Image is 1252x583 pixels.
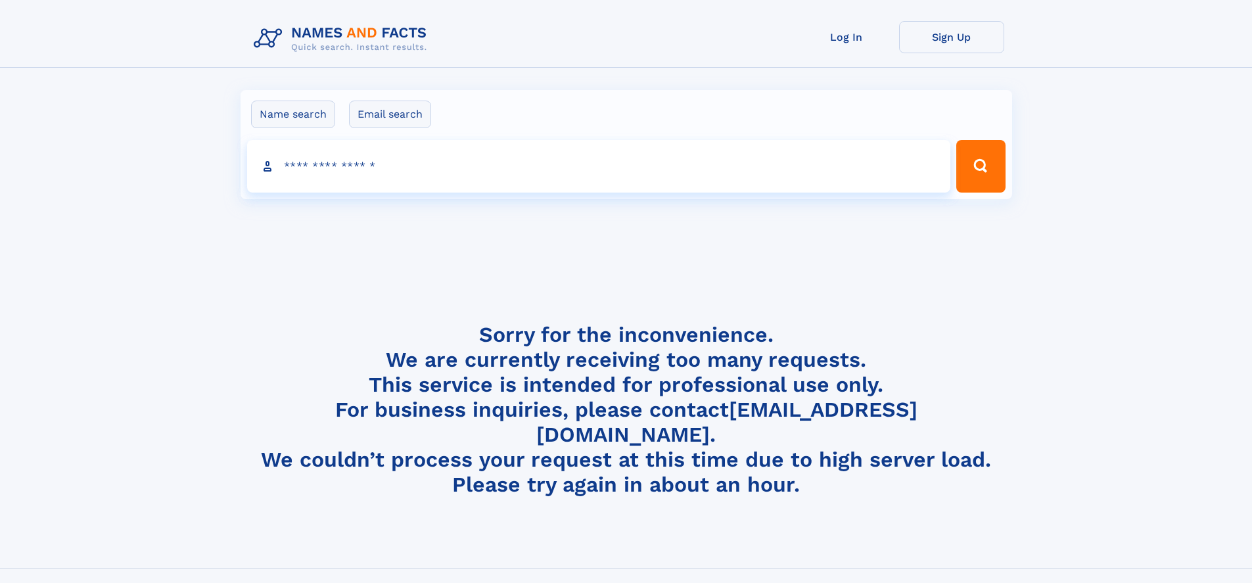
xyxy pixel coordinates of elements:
[349,101,431,128] label: Email search
[247,140,951,193] input: search input
[794,21,899,53] a: Log In
[899,21,1004,53] a: Sign Up
[536,397,917,447] a: [EMAIL_ADDRESS][DOMAIN_NAME]
[956,140,1005,193] button: Search Button
[248,322,1004,498] h4: Sorry for the inconvenience. We are currently receiving too many requests. This service is intend...
[251,101,335,128] label: Name search
[248,21,438,57] img: Logo Names and Facts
